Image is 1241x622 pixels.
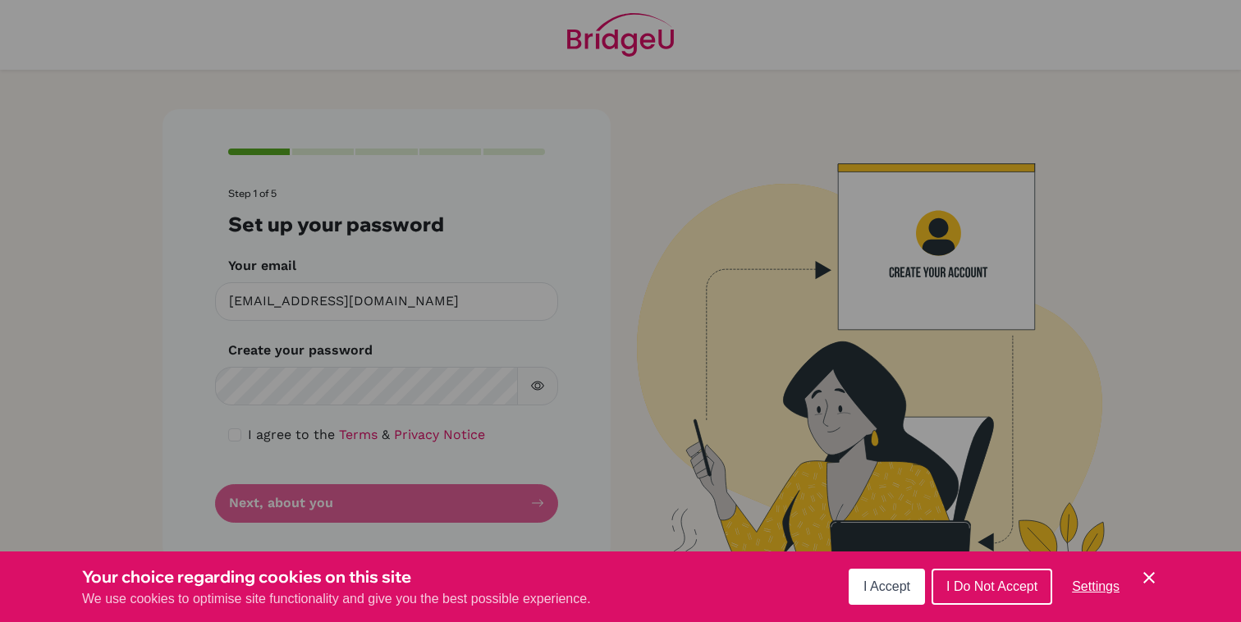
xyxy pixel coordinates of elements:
button: I Accept [849,569,925,605]
button: I Do Not Accept [932,569,1052,605]
h3: Your choice regarding cookies on this site [82,565,591,589]
p: We use cookies to optimise site functionality and give you the best possible experience. [82,589,591,609]
button: Settings [1059,570,1133,603]
span: I Accept [863,579,910,593]
span: Settings [1072,579,1120,593]
button: Save and close [1139,568,1159,588]
span: I Do Not Accept [946,579,1037,593]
